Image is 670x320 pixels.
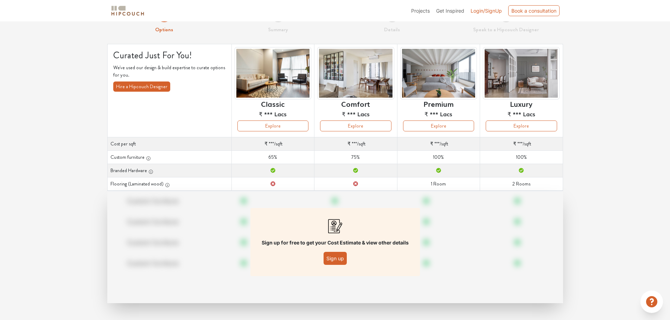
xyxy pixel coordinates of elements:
[483,47,560,99] img: header-preview
[397,177,480,191] td: 1 Room
[436,8,464,14] span: Get Inspired
[473,26,539,33] strong: Speak to a Hipcouch Designer
[324,252,347,265] button: Sign up
[397,151,480,164] td: 100%
[237,120,308,131] button: Explore
[155,26,173,33] strong: Options
[113,64,226,79] p: We've used our design & build expertise to curate options for you.
[107,151,231,164] th: Custom furniture
[423,99,454,108] h6: Premium
[262,239,409,246] p: Sign up for free to get your Cost Estimate & view other details
[400,47,477,99] img: header-preview
[231,151,314,164] td: 65%
[261,99,285,108] h6: Classic
[113,81,170,92] button: Hire a Hipcouch Designer
[411,8,430,14] span: Projects
[113,50,226,61] h4: Curated Just For You!
[480,177,563,191] td: 2 Rooms
[314,151,397,164] td: 75%
[480,151,563,164] td: 100%
[341,99,370,108] h6: Comfort
[107,177,231,191] th: Flooring (Laminated wood)
[508,5,560,16] div: Book a consultation
[480,137,563,151] td: /sqft
[397,137,480,151] td: /sqft
[317,47,394,99] img: header-preview
[110,3,145,19] span: logo-horizontal.svg
[471,8,502,14] span: Login/SignUp
[403,120,474,131] button: Explore
[231,137,314,151] td: /sqft
[486,120,557,131] button: Explore
[235,47,311,99] img: header-preview
[320,120,391,131] button: Explore
[110,5,145,17] img: logo-horizontal.svg
[314,137,397,151] td: /sqft
[107,137,231,151] th: Cost per sqft
[268,26,288,33] strong: Summary
[384,26,400,33] strong: Details
[107,164,231,177] th: Branded Hardware
[510,99,532,108] h6: Luxury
